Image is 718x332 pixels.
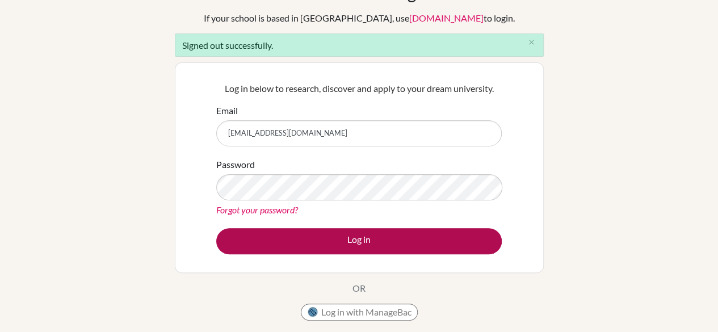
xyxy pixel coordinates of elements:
[520,34,543,51] button: Close
[216,104,238,117] label: Email
[352,281,366,295] p: OR
[409,12,484,23] a: [DOMAIN_NAME]
[216,158,255,171] label: Password
[175,33,544,57] div: Signed out successfully.
[301,304,418,321] button: Log in with ManageBac
[216,82,502,95] p: Log in below to research, discover and apply to your dream university.
[527,38,536,47] i: close
[216,228,502,254] button: Log in
[204,11,515,25] div: If your school is based in [GEOGRAPHIC_DATA], use to login.
[216,204,298,215] a: Forgot your password?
